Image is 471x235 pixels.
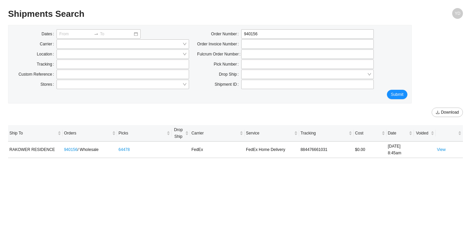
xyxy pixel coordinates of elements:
[59,31,93,37] input: From
[37,49,57,59] label: Location
[40,39,57,49] label: Carrier
[436,125,463,142] th: undefined sortable
[40,80,57,89] label: Stores
[63,125,117,142] th: Orders sortable
[118,147,130,152] a: 64478
[441,109,459,116] span: Download
[387,142,414,158] td: [DATE] 8:45am
[354,142,386,158] td: $0.00
[197,49,241,59] label: Fulcrum Order Number
[117,125,172,142] th: Picks sortable
[173,126,183,140] span: Drop Ship
[354,125,386,142] th: Cost sortable
[8,125,63,142] th: Ship To sortable
[9,130,56,136] span: Ship To
[414,125,436,142] th: Voided sortable
[299,125,354,142] th: Tracking sortable
[19,70,57,79] label: Custom Reference
[215,80,241,89] label: Shipment ID
[214,60,241,69] label: Pick Number
[387,125,414,142] th: Date sortable
[94,32,99,36] span: to
[245,142,299,158] td: FedEx Home Delivery
[197,39,241,49] label: Order Invoice Number
[64,130,111,136] span: Orders
[64,147,77,152] a: 940156
[172,125,190,142] th: Drop Ship sortable
[391,91,403,98] span: Submit
[118,130,165,136] span: Picks
[211,29,241,39] label: Order Number
[437,147,446,152] a: View
[245,125,299,142] th: Service sortable
[246,130,293,136] span: Service
[436,110,440,115] span: download
[300,130,347,136] span: Tracking
[190,125,245,142] th: Carrier sortable
[432,108,463,117] button: downloadDownload
[388,130,407,136] span: Date
[8,142,63,158] td: RAKOWER RESIDENCE
[355,130,380,136] span: Cost
[191,130,238,136] span: Carrier
[455,8,461,19] span: YD
[415,130,429,136] span: Voided
[8,8,349,20] h2: Shipments Search
[387,90,407,99] button: Submit
[64,146,116,153] div: / Wholesale
[42,29,57,39] label: Dates
[37,60,57,69] label: Tracking
[299,142,354,158] td: 884476661031
[190,142,245,158] td: FedEx
[94,32,99,36] span: swap-right
[219,70,242,79] label: Drop Ship
[100,31,133,37] input: To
